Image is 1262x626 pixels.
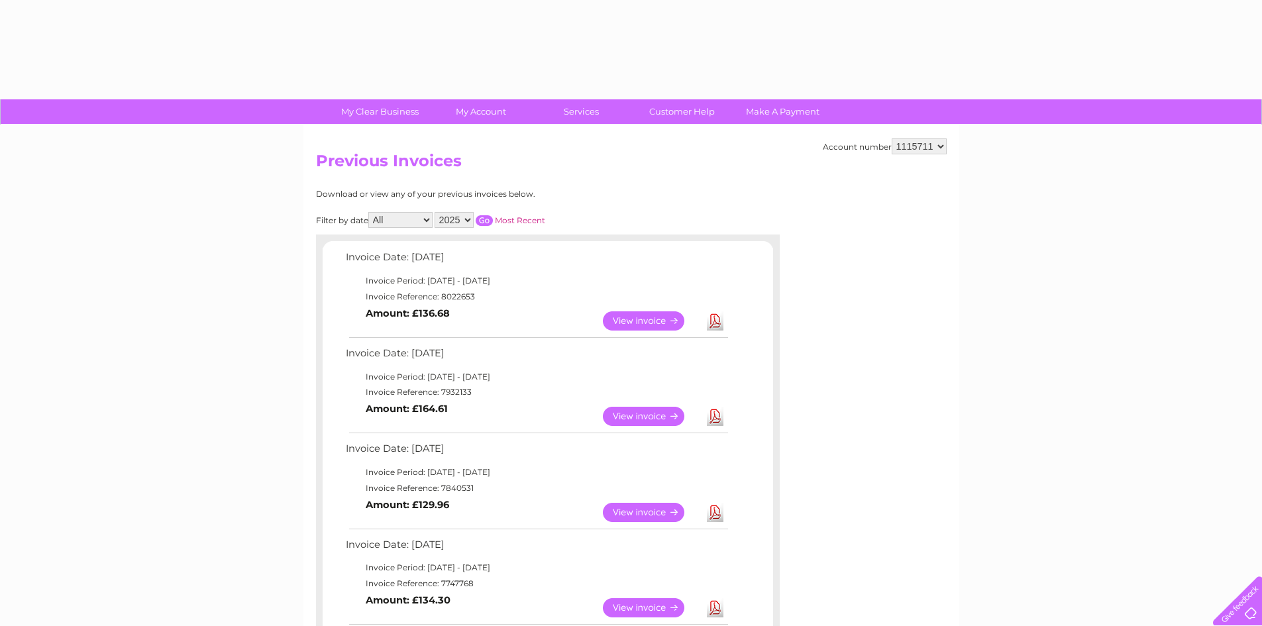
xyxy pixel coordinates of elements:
[342,248,730,273] td: Invoice Date: [DATE]
[603,311,700,331] a: View
[325,99,435,124] a: My Clear Business
[366,403,448,415] b: Amount: £164.61
[707,407,723,426] a: Download
[342,560,730,576] td: Invoice Period: [DATE] - [DATE]
[342,384,730,400] td: Invoice Reference: 7932133
[342,344,730,369] td: Invoice Date: [DATE]
[366,499,449,511] b: Amount: £129.96
[495,215,545,225] a: Most Recent
[366,307,450,319] b: Amount: £136.68
[316,212,664,228] div: Filter by date
[707,598,723,617] a: Download
[627,99,737,124] a: Customer Help
[366,594,450,606] b: Amount: £134.30
[342,464,730,480] td: Invoice Period: [DATE] - [DATE]
[342,480,730,496] td: Invoice Reference: 7840531
[426,99,535,124] a: My Account
[603,503,700,522] a: View
[342,576,730,592] td: Invoice Reference: 7747768
[316,152,947,177] h2: Previous Invoices
[603,407,700,426] a: View
[728,99,837,124] a: Make A Payment
[342,440,730,464] td: Invoice Date: [DATE]
[707,311,723,331] a: Download
[316,189,664,199] div: Download or view any of your previous invoices below.
[342,369,730,385] td: Invoice Period: [DATE] - [DATE]
[342,289,730,305] td: Invoice Reference: 8022653
[342,536,730,560] td: Invoice Date: [DATE]
[342,273,730,289] td: Invoice Period: [DATE] - [DATE]
[603,598,700,617] a: View
[527,99,636,124] a: Services
[823,138,947,154] div: Account number
[707,503,723,522] a: Download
